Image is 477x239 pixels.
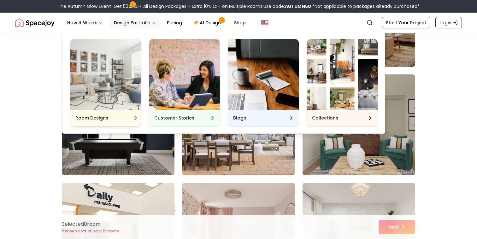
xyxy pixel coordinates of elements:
[382,17,430,28] a: Start Your Project
[149,39,220,110] img: Customer Stories
[62,16,108,29] button: How It Works
[70,39,141,110] img: Room Designs
[154,115,194,121] h6: Customer Stories
[188,16,228,29] a: AI Design
[62,16,251,29] nav: Main
[62,229,119,234] p: Please select at least 5 rooms
[233,115,246,121] h6: Blogs
[435,17,462,28] a: Login
[15,16,55,29] img: Spacejoy Logo
[228,39,299,126] a: BlogsBlogs
[261,19,268,26] img: United States
[58,3,420,9] div: The Autumn Glow Event-Get 50% OFF All Design Packages + Extra 10% OFF on Multiple Rooms.
[15,13,462,33] nav: Global
[109,16,161,29] button: Design Portfolio
[229,16,251,29] a: Shop
[263,3,311,9] span: Use code:
[70,39,141,126] a: Room DesignsRoom Designs
[75,115,108,121] h6: Room Designs
[285,3,311,9] b: AUTUMN50
[162,16,187,29] a: Pricing
[62,74,174,175] img: Room room-13
[307,39,378,126] a: CollectionsCollections
[312,115,338,121] h6: Collections
[311,3,420,9] span: *Not applicable to packages already purchased*
[228,39,299,110] img: Blogs
[307,39,378,110] img: Collections
[62,31,386,134] div: Design Portfolio
[62,220,119,228] p: Selected 0 room
[149,39,220,126] a: Customer StoriesCustomer Stories
[15,16,55,29] a: Spacejoy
